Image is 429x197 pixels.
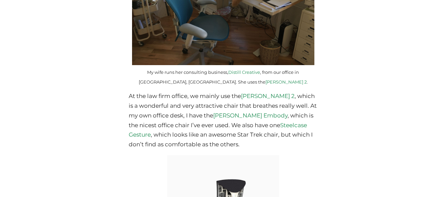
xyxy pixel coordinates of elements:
figcaption: My wife runs her consulting business, , from our office in [GEOGRAPHIC_DATA], [GEOGRAPHIC_DATA]. ... [132,67,314,87]
p: At the law firm office, we mainly use the , which is a wonderful and very attractive chair that b... [129,91,317,149]
a: Distill Creative [228,69,260,75]
a: [PERSON_NAME] Embody [213,112,288,119]
a: [PERSON_NAME] 2 [241,93,295,99]
a: [PERSON_NAME] 2 [265,79,307,85]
